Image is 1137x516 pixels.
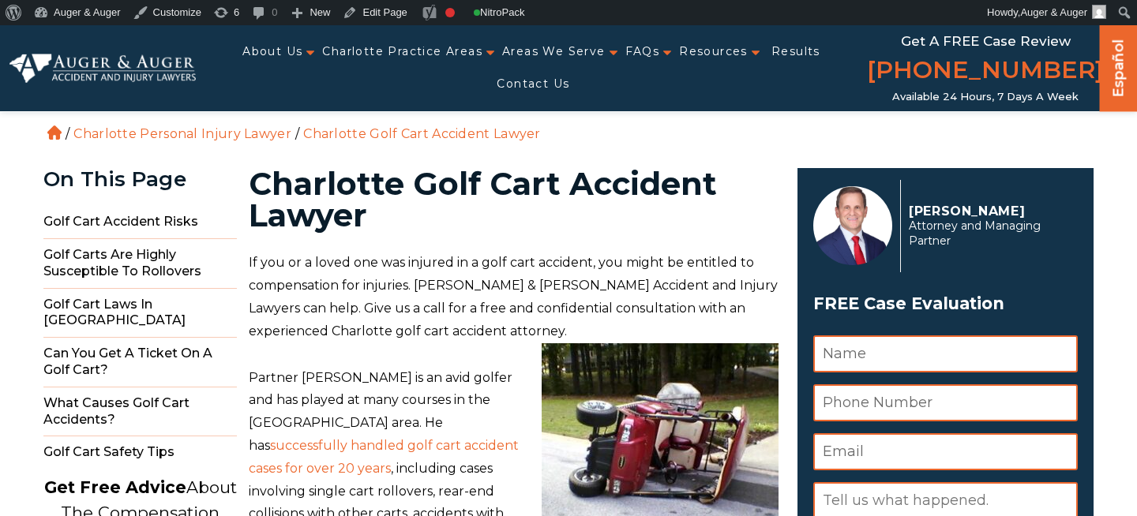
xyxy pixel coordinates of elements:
span: Golf Cart Safety Tips [43,436,237,469]
a: successfully handled golf cart accident cases for over 20 years [249,438,519,476]
a: Home [47,125,62,140]
span: Get a FREE Case Review [901,33,1071,49]
a: Areas We Serve [502,36,606,68]
input: Name [813,335,1078,372]
span: Golf Cart Accident Risks [43,206,237,239]
span: Available 24 Hours, 7 Days a Week [892,91,1079,103]
a: About Us [242,36,302,68]
a: Charlotte Personal Injury Lawyer [73,126,291,141]
p: [PERSON_NAME] [909,204,1069,219]
a: FAQs [625,36,660,68]
a: Contact Us [497,68,569,100]
span: Auger & Auger [1020,6,1087,18]
img: Herbert Auger [813,186,892,265]
span: Golf Carts Are Highly Susceptible to Rollovers [43,239,237,289]
div: On This Page [43,168,237,191]
span: Attorney and Managing Partner [909,219,1069,249]
a: Resources [679,36,748,68]
img: Auger & Auger Accident and Injury Lawyers Logo [9,54,196,82]
span: Can You Get a Ticket on a Golf Cart? [43,338,237,387]
input: Email [813,433,1078,470]
span: What Causes Golf Cart Accidents? [43,387,237,437]
h1: Charlotte Golf Cart Accident Lawyer [249,168,779,231]
a: Español [1106,24,1131,107]
a: Charlotte Practice Areas [322,36,482,68]
input: Phone Number [813,384,1078,421]
div: Focus keyphrase not set [445,8,455,17]
strong: Get Free Advice [44,477,186,497]
li: Charlotte Golf Cart Accident Lawyer [299,126,545,141]
a: [PHONE_NUMBER] [867,53,1104,91]
p: If you or a loved one was injured in a golf cart accident, you might be entitled to compensation ... [249,252,779,342]
span: Golf Cart Laws in [GEOGRAPHIC_DATA] [43,289,237,338]
span: FREE Case Evaluation [813,289,1078,319]
a: Results [771,36,820,68]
